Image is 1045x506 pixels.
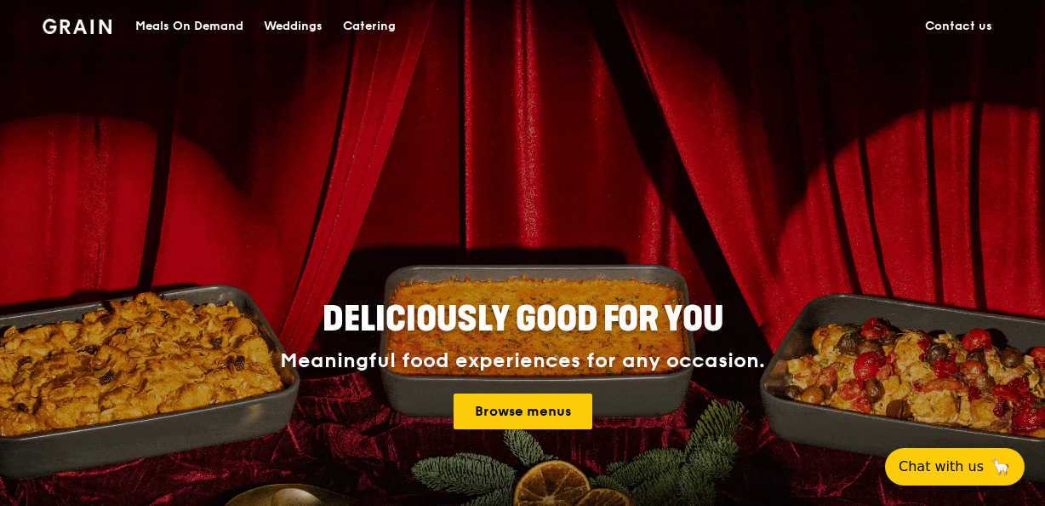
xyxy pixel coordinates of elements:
span: Deliciously good for you [323,299,723,340]
span: Chat with us [899,457,984,477]
a: Weddings [254,1,333,52]
div: Weddings [264,1,323,52]
span: 🦙 [991,457,1011,477]
button: Chat with us🦙 [885,448,1025,486]
div: Meals On Demand [135,1,243,52]
a: Contact us [915,1,1002,52]
div: Meaningful food experiences for any occasion. [216,349,829,373]
div: Catering [343,1,396,52]
a: Browse menus [454,394,592,429]
img: Grain [43,19,111,34]
a: Catering [333,1,406,52]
